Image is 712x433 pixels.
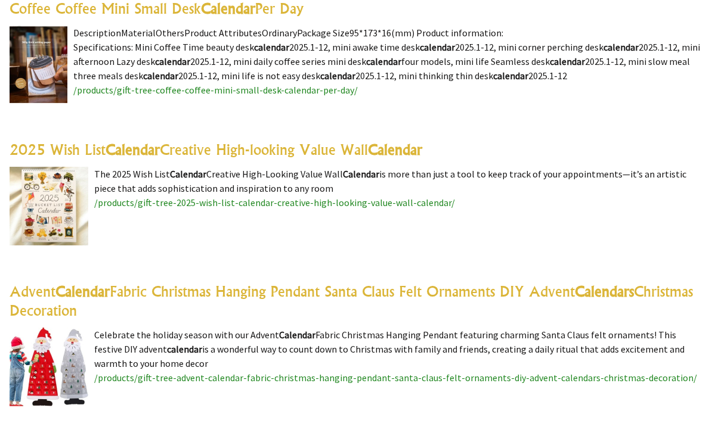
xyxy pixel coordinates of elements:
[155,55,190,67] highlight: calendar
[170,168,206,180] highlight: Calendar
[320,70,355,82] highlight: calendar
[420,41,455,53] highlight: calendar
[254,41,289,53] highlight: calendar
[94,372,697,384] a: /products/gift-tree-advent-calendar-fabric-christmas-hanging-pendant-santa-claus-felt-ornaments-d...
[94,197,455,208] a: /products/gift-tree-2025-wish-list-calendar-creative-high-looking-value-wall-calendar/
[368,141,422,158] highlight: Calendar
[73,84,358,96] a: /products/gift-tree-coffee-coffee-mini-small-desk-calendar-per-day/
[550,55,585,67] highlight: calendar
[493,70,528,82] highlight: calendar
[10,167,88,245] img: 2025 Wish List Calendar Creative High-looking Value Wall Calendar
[10,141,422,158] a: 2025 Wish ListCalendarCreative High-looking Value WallCalendar
[106,141,160,158] highlight: Calendar
[575,282,634,300] highlight: Calendars
[366,55,401,67] highlight: calendar
[343,168,379,180] highlight: Calendar
[10,26,67,104] img: Coffee Coffee Mini Small Desk Calendar Per Day
[603,41,639,53] highlight: calendar
[167,343,202,355] highlight: calendar
[10,328,88,406] img: Advent Calendar Fabric Christmas Hanging Pendant Santa Claus Felt Ornaments DIY Advent Calendars ...
[143,70,178,82] highlight: calendar
[55,282,110,300] highlight: Calendar
[10,282,693,319] a: AdventCalendarFabric Christmas Hanging Pendant Santa Claus Felt Ornaments DIY AdventCalendarsChri...
[279,329,315,341] highlight: Calendar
